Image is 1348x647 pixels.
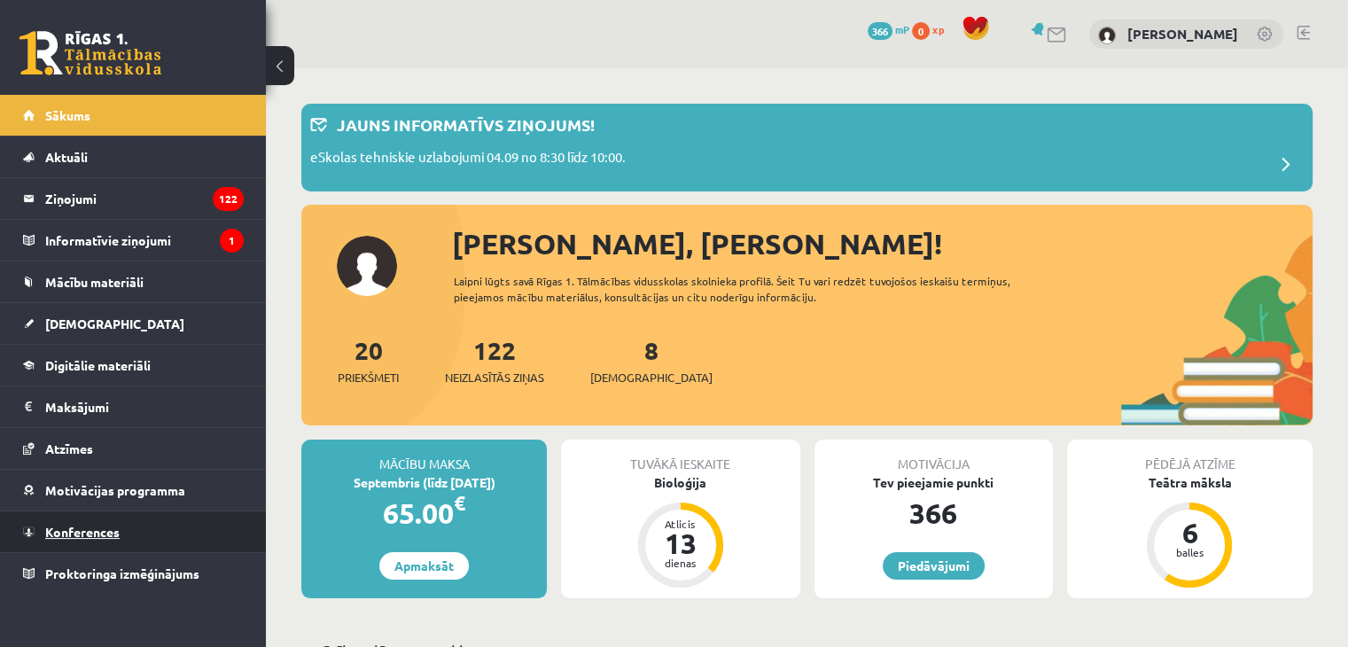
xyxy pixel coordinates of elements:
[1127,25,1238,43] a: [PERSON_NAME]
[1067,473,1313,492] div: Teātra māksla
[23,303,244,344] a: [DEMOGRAPHIC_DATA]
[452,222,1313,265] div: [PERSON_NAME], [PERSON_NAME]!
[654,557,707,568] div: dienas
[23,220,244,261] a: Informatīvie ziņojumi1
[213,187,244,211] i: 122
[301,440,547,473] div: Mācību maksa
[45,316,184,331] span: [DEMOGRAPHIC_DATA]
[23,428,244,469] a: Atzīmes
[445,369,544,386] span: Neizlasītās ziņas
[23,261,244,302] a: Mācību materiāli
[868,22,909,36] a: 366 mP
[45,178,244,219] legend: Ziņojumi
[23,470,244,511] a: Motivācijas programma
[23,178,244,219] a: Ziņojumi122
[23,386,244,427] a: Maksājumi
[561,473,799,492] div: Bioloģija
[654,518,707,529] div: Atlicis
[23,95,244,136] a: Sākums
[445,334,544,386] a: 122Neizlasītās ziņas
[45,482,185,498] span: Motivācijas programma
[868,22,892,40] span: 366
[23,136,244,177] a: Aktuāli
[932,22,944,36] span: xp
[23,553,244,594] a: Proktoringa izmēģinājums
[454,273,1061,305] div: Laipni lūgts savā Rīgas 1. Tālmācības vidusskolas skolnieka profilā. Šeit Tu vari redzēt tuvojošo...
[23,511,244,552] a: Konferences
[883,552,985,580] a: Piedāvājumi
[1163,518,1216,547] div: 6
[310,113,1304,183] a: Jauns informatīvs ziņojums! eSkolas tehniskie uzlabojumi 04.09 no 8:30 līdz 10:00.
[301,473,547,492] div: Septembris (līdz [DATE])
[45,357,151,373] span: Digitālie materiāli
[45,524,120,540] span: Konferences
[654,529,707,557] div: 13
[590,334,713,386] a: 8[DEMOGRAPHIC_DATA]
[45,274,144,290] span: Mācību materiāli
[45,386,244,427] legend: Maksājumi
[23,345,244,386] a: Digitālie materiāli
[590,369,713,386] span: [DEMOGRAPHIC_DATA]
[45,220,244,261] legend: Informatīvie ziņojumi
[45,565,199,581] span: Proktoringa izmēģinājums
[561,440,799,473] div: Tuvākā ieskaite
[814,492,1053,534] div: 366
[45,440,93,456] span: Atzīmes
[338,369,399,386] span: Priekšmeti
[814,473,1053,492] div: Tev pieejamie punkti
[1163,547,1216,557] div: balles
[338,334,399,386] a: 20Priekšmeti
[561,473,799,590] a: Bioloģija Atlicis 13 dienas
[379,552,469,580] a: Apmaksāt
[19,31,161,75] a: Rīgas 1. Tālmācības vidusskola
[45,149,88,165] span: Aktuāli
[454,490,465,516] span: €
[1067,473,1313,590] a: Teātra māksla 6 balles
[310,147,626,172] p: eSkolas tehniskie uzlabojumi 04.09 no 8:30 līdz 10:00.
[1098,27,1116,44] img: Jana Anna Kārkliņa
[912,22,953,36] a: 0 xp
[45,107,90,123] span: Sākums
[814,440,1053,473] div: Motivācija
[220,229,244,253] i: 1
[301,492,547,534] div: 65.00
[912,22,930,40] span: 0
[895,22,909,36] span: mP
[1067,440,1313,473] div: Pēdējā atzīme
[337,113,595,136] p: Jauns informatīvs ziņojums!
